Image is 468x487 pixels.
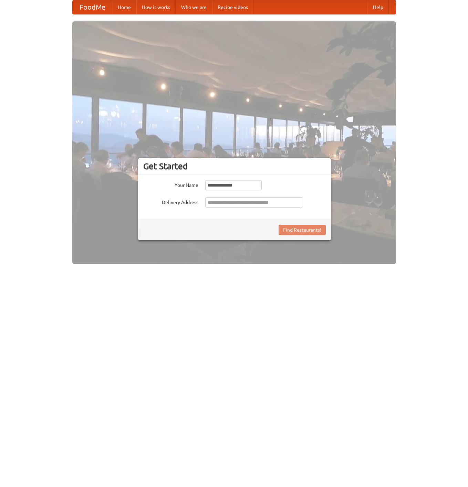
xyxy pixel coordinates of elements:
[212,0,253,14] a: Recipe videos
[367,0,389,14] a: Help
[73,0,112,14] a: FoodMe
[143,180,198,189] label: Your Name
[143,197,198,206] label: Delivery Address
[112,0,136,14] a: Home
[136,0,176,14] a: How it works
[279,225,326,235] button: Find Restaurants!
[143,161,326,171] h3: Get Started
[176,0,212,14] a: Who we are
